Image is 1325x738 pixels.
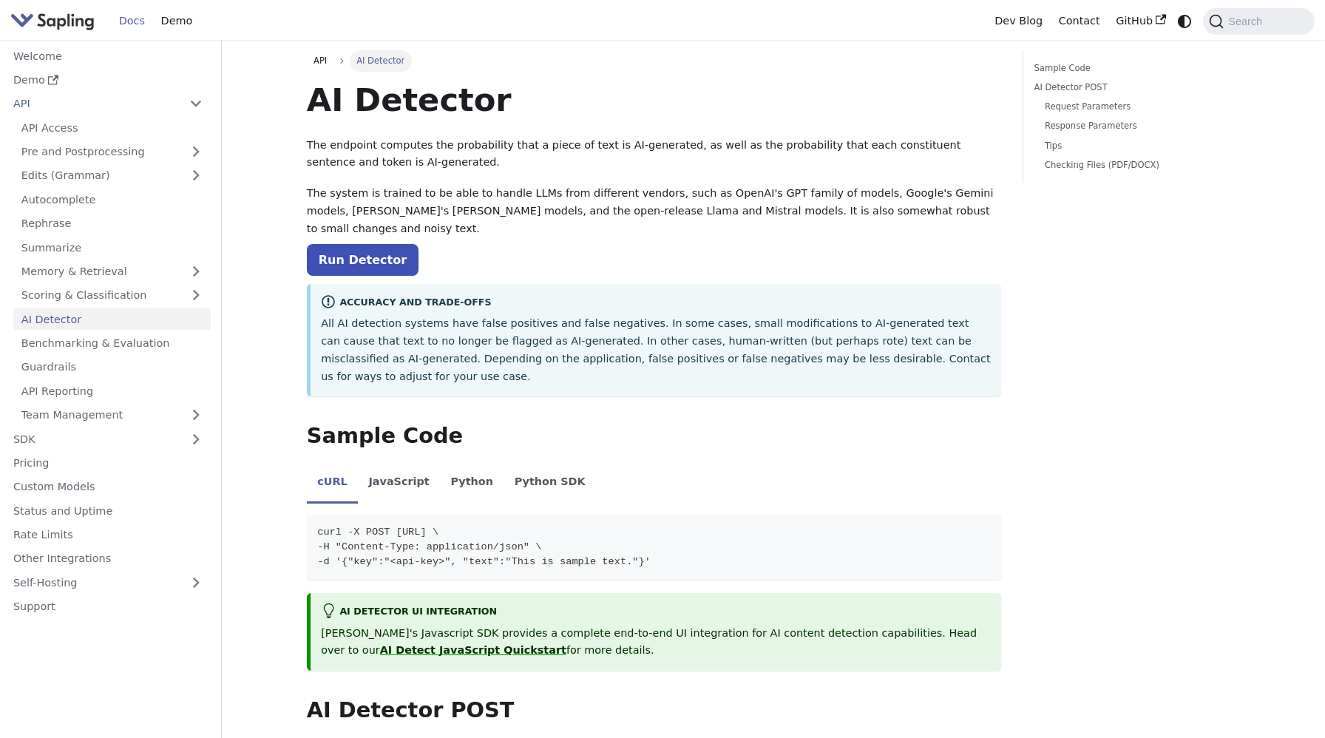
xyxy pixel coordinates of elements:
div: AI Detector UI integration [321,603,991,621]
a: Custom Models [5,476,211,498]
a: Rate Limits [5,524,211,546]
a: Memory & Retrieval [13,261,211,282]
a: Benchmarking & Evaluation [13,333,211,354]
span: AI Detector [350,50,412,71]
a: Sample Code [1034,61,1235,75]
p: The endpoint computes the probability that a piece of text is AI-generated, as well as the probab... [307,137,1002,172]
a: API Access [13,117,211,138]
a: Other Integrations [5,548,211,569]
li: JavaScript [358,463,440,504]
a: API Reporting [13,380,211,402]
button: Switch between dark and light mode (currently system mode) [1174,10,1196,32]
a: Rephrase [13,213,211,234]
a: Support [5,596,211,617]
li: Python SDK [504,463,596,504]
span: Search [1224,16,1271,27]
button: Expand sidebar category 'SDK' [181,428,211,450]
a: Pricing [5,453,211,474]
a: Status and Uptime [5,500,211,521]
a: Checking Files (PDF/DOCX) [1045,158,1230,172]
li: Python [440,463,504,504]
a: Request Parameters [1045,100,1230,114]
a: AI Detector [13,308,211,330]
div: Accuracy and Trade-offs [321,294,991,312]
a: API [307,50,334,71]
a: AI Detector POST [1034,81,1235,95]
a: SDK [5,428,181,450]
span: -d '{"key":"<api-key>", "text":"This is sample text."}' [317,556,651,567]
a: Welcome [5,45,211,67]
h1: AI Detector [307,80,1002,120]
a: Guardrails [13,356,211,378]
button: Search (Command+K) [1203,8,1314,35]
span: -H "Content-Type: application/json" \ [317,541,541,552]
a: Tips [1045,139,1230,153]
nav: Breadcrumbs [307,50,1002,71]
p: The system is trained to be able to handle LLMs from different vendors, such as OpenAI's GPT fami... [307,185,1002,237]
a: Docs [111,10,153,33]
a: Response Parameters [1045,119,1230,133]
a: Self-Hosting [5,572,211,593]
a: Autocomplete [13,189,211,210]
a: Team Management [13,404,211,426]
a: Summarize [13,237,211,258]
h2: AI Detector POST [307,697,1002,724]
p: All AI detection systems have false positives and false negatives. In some cases, small modificat... [321,315,991,385]
a: Contact [1051,10,1108,33]
a: AI Detect JavaScript Quickstart [380,644,566,656]
p: [PERSON_NAME]'s Javascript SDK provides a complete end-to-end UI integration for AI content detec... [321,625,991,660]
a: Demo [153,10,200,33]
span: API [314,55,327,66]
a: Edits (Grammar) [13,165,211,186]
a: GitHub [1108,10,1173,33]
span: curl -X POST [URL] \ [317,527,438,538]
a: API [5,93,181,115]
a: Sapling.aiSapling.ai [10,10,100,32]
a: Run Detector [307,244,418,276]
button: Collapse sidebar category 'API' [181,93,211,115]
a: Demo [5,70,211,91]
a: Pre and Postprocessing [13,141,211,163]
img: Sapling.ai [10,10,95,32]
h2: Sample Code [307,423,1002,450]
a: Scoring & Classification [13,285,211,306]
li: cURL [307,463,358,504]
a: Dev Blog [986,10,1050,33]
